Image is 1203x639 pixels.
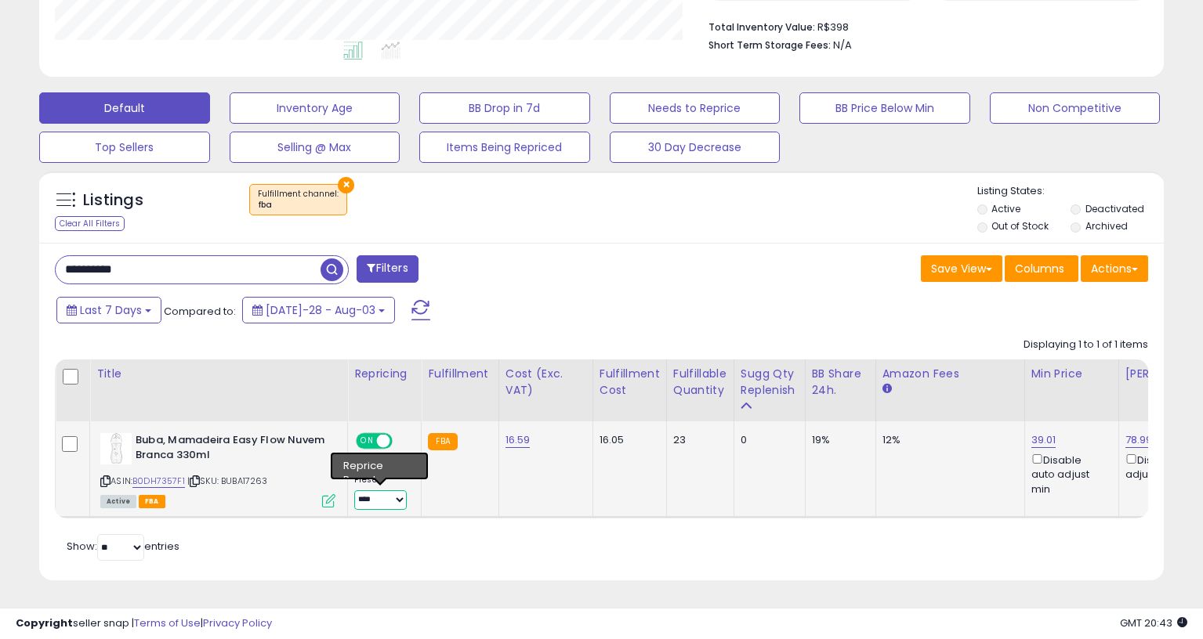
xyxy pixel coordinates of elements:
a: 78.99 [1125,432,1153,448]
button: Save View [921,255,1002,282]
div: Fulfillment [428,366,491,382]
span: ON [357,435,377,448]
label: Archived [1085,219,1128,233]
strong: Copyright [16,616,73,630]
div: 0 [741,433,793,447]
a: Terms of Use [134,616,201,630]
span: Compared to: [164,304,236,319]
button: Default [39,92,210,124]
label: Deactivated [1085,202,1144,215]
button: Filters [357,255,418,283]
span: Fulfillment channel : [258,188,339,211]
div: Amazon Fees [882,366,1018,382]
a: 39.01 [1031,432,1056,448]
span: FBA [139,495,165,508]
img: 21QjCURrsfL._SL40_.jpg [100,433,132,464]
button: Top Sellers [39,132,210,163]
div: Title [96,366,341,382]
div: 16.05 [600,433,654,447]
div: 23 [673,433,722,447]
span: [DATE]-28 - Aug-03 [266,302,375,318]
label: Out of Stock [991,219,1049,233]
button: [DATE]-28 - Aug-03 [242,297,395,323]
button: Actions [1081,255,1148,282]
th: Please note that this number is a calculation based on your required days of coverage and your ve... [734,359,805,421]
span: 2025-08-11 20:43 GMT [1120,616,1187,630]
div: Sugg Qty Replenish [741,366,799,399]
div: ASIN: [100,433,335,506]
span: Show: entries [67,539,179,554]
div: Cost (Exc. VAT) [505,366,586,399]
p: Listing States: [977,184,1164,199]
span: | SKU: BUBA17263 [187,475,268,487]
li: R$398 [708,16,1136,35]
span: All listings currently available for purchase on Amazon [100,495,136,508]
span: N/A [833,38,852,52]
div: Min Price [1031,366,1112,382]
div: Preset: [354,475,409,510]
div: Repricing [354,366,415,382]
span: Columns [1015,261,1064,276]
span: Last 7 Days [80,302,142,318]
button: Needs to Reprice [610,92,781,124]
a: B0DH7357F1 [132,475,185,488]
button: Last 7 Days [56,297,161,323]
b: Buba, Mamadeira Easy Flow Nuvem Branca 330ml [136,433,326,466]
div: Fulfillment Cost [600,366,660,399]
b: Short Term Storage Fees: [708,38,831,52]
h5: Listings [83,190,143,211]
button: 30 Day Decrease [610,132,781,163]
button: BB Price Below Min [799,92,970,124]
div: Clear All Filters [55,216,125,231]
div: 12% [882,433,1013,447]
button: BB Drop in 7d [419,92,590,124]
span: OFF [390,435,415,448]
button: Items Being Repriced [419,132,590,163]
div: Fulfillable Quantity [673,366,727,399]
a: Privacy Policy [203,616,272,630]
div: fba [258,200,339,211]
button: Non Competitive [990,92,1161,124]
a: 16.59 [505,432,531,448]
b: Total Inventory Value: [708,20,815,34]
small: FBA [428,433,457,450]
div: BB Share 24h. [812,366,869,399]
div: Displaying 1 to 1 of 1 items [1024,338,1148,352]
label: Active [991,202,1020,215]
button: Selling @ Max [230,132,400,163]
div: seller snap | | [16,616,272,631]
div: Disable auto adjust min [1031,451,1107,496]
button: Columns [1005,255,1078,282]
button: × [338,177,354,193]
button: Inventory Age [230,92,400,124]
div: 19% [812,433,864,447]
div: Amazon AI [354,457,409,471]
small: Amazon Fees. [882,382,892,396]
